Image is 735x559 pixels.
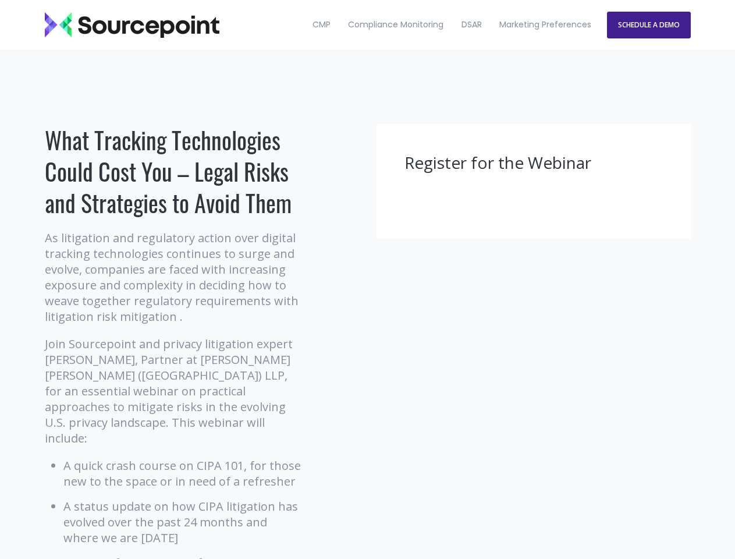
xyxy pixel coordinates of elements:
[63,498,304,546] li: A status update on how CIPA litigation has evolved over the past 24 months and where we are [DATE]
[45,230,304,324] p: As litigation and regulatory action over digital tracking technologies continues to surge and evo...
[45,336,304,446] p: Join Sourcepoint and privacy litigation expert [PERSON_NAME], Partner at [PERSON_NAME] [PERSON_NA...
[607,12,691,38] a: SCHEDULE A DEMO
[63,458,304,489] li: A quick crash course on CIPA 101, for those new to the space or in need of a refresher
[404,152,663,174] h3: Register for the Webinar
[45,124,304,218] h1: What Tracking Technologies Could Cost You – Legal Risks and Strategies to Avoid Them
[45,12,219,38] img: Sourcepoint_logo_black_transparent (2)-2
